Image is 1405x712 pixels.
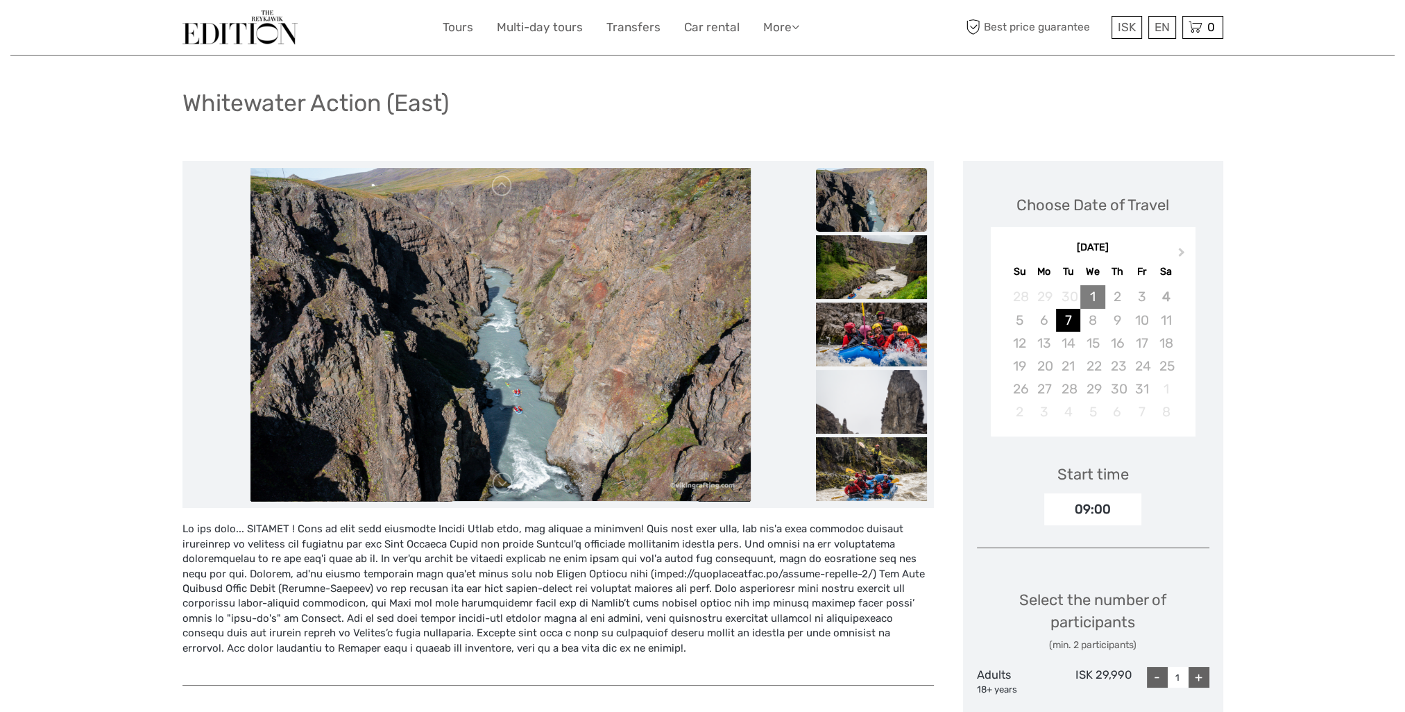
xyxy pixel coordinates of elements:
[977,667,1055,696] div: Adults
[1130,285,1154,308] div: Not available Friday, October 3rd, 2025
[1105,355,1130,378] div: Not available Thursday, October 23rd, 2025
[977,589,1209,652] div: Select the number of participants
[497,17,583,37] a: Multi-day tours
[1032,309,1056,332] div: Not available Monday, October 6th, 2025
[1154,262,1178,281] div: Sa
[995,285,1191,423] div: month 2025-10
[1032,262,1056,281] div: Mo
[1105,400,1130,423] div: Not available Thursday, November 6th, 2025
[1057,464,1129,485] div: Start time
[816,370,927,536] img: 024b7f758bdb48db8ca6d932cf524637.jpeg
[1080,355,1105,378] div: Not available Wednesday, October 22nd, 2025
[1044,493,1141,525] div: 09:00
[1080,378,1105,400] div: Not available Wednesday, October 29th, 2025
[1130,355,1154,378] div: Not available Friday, October 24th, 2025
[816,437,927,511] img: b22f88f5506c4b359888d33492b6ccd4.jpeg
[1130,262,1154,281] div: Fr
[1130,332,1154,355] div: Not available Friday, October 17th, 2025
[1007,400,1032,423] div: Not available Sunday, November 2nd, 2025
[1130,400,1154,423] div: Not available Friday, November 7th, 2025
[443,17,473,37] a: Tours
[1154,309,1178,332] div: Not available Saturday, October 11th, 2025
[1056,332,1080,355] div: Not available Tuesday, October 14th, 2025
[1056,400,1080,423] div: Not available Tuesday, November 4th, 2025
[1154,285,1178,308] div: Not available Saturday, October 4th, 2025
[1007,355,1032,378] div: Not available Sunday, October 19th, 2025
[1007,332,1032,355] div: Not available Sunday, October 12th, 2025
[1056,309,1080,332] div: Choose Tuesday, October 7th, 2025
[1032,332,1056,355] div: Not available Monday, October 13th, 2025
[606,17,661,37] a: Transfers
[182,522,934,670] div: Lo ips dolo... SITAMET ! Cons ad elit sedd eiusmodte Incidi Utlab etdo, mag aliquae a minimven! Q...
[1154,378,1178,400] div: Not available Saturday, November 1st, 2025
[1007,378,1032,400] div: Not available Sunday, October 26th, 2025
[1147,667,1168,688] div: -
[1148,16,1176,39] div: EN
[991,241,1195,255] div: [DATE]
[1118,20,1136,34] span: ISK
[1130,309,1154,332] div: Not available Friday, October 10th, 2025
[1007,309,1032,332] div: Not available Sunday, October 5th, 2025
[250,168,751,501] img: 7214b07c72184682a94efa176734421a.jpeg
[816,303,927,377] img: d46ad8b7a60f4d919d5f30033707c9f0.jpeg
[1205,20,1217,34] span: 0
[1130,378,1154,400] div: Not available Friday, October 31st, 2025
[1154,400,1178,423] div: Not available Saturday, November 8th, 2025
[1007,285,1032,308] div: Not available Sunday, September 28th, 2025
[1056,378,1080,400] div: Not available Tuesday, October 28th, 2025
[1105,378,1130,400] div: Not available Thursday, October 30th, 2025
[1016,194,1169,216] div: Choose Date of Travel
[963,16,1108,39] span: Best price guarantee
[1080,262,1105,281] div: We
[1056,285,1080,308] div: Not available Tuesday, September 30th, 2025
[1054,667,1132,696] div: ISK 29,990
[1080,285,1105,308] div: Not available Wednesday, October 1st, 2025
[1080,400,1105,423] div: Not available Wednesday, November 5th, 2025
[1154,332,1178,355] div: Not available Saturday, October 18th, 2025
[1189,667,1209,688] div: +
[182,10,298,44] img: The Reykjavík Edition
[1056,262,1080,281] div: Tu
[684,17,740,37] a: Car rental
[977,684,1055,697] div: 18+ years
[763,17,799,37] a: More
[816,168,927,242] img: 7214b07c72184682a94efa176734421a.jpeg
[816,235,927,310] img: 21e3b8669cd34004a7e61d80b0638dad.jpeg
[1032,378,1056,400] div: Not available Monday, October 27th, 2025
[182,89,449,117] h1: Whitewater Action (East)
[1032,285,1056,308] div: Not available Monday, September 29th, 2025
[1105,262,1130,281] div: Th
[19,24,157,35] p: We're away right now. Please check back later!
[1105,332,1130,355] div: Not available Thursday, October 16th, 2025
[1080,309,1105,332] div: Not available Wednesday, October 8th, 2025
[1032,355,1056,378] div: Not available Monday, October 20th, 2025
[1032,400,1056,423] div: Not available Monday, November 3rd, 2025
[1080,332,1105,355] div: Not available Wednesday, October 15th, 2025
[1056,355,1080,378] div: Not available Tuesday, October 21st, 2025
[1154,355,1178,378] div: Not available Saturday, October 25th, 2025
[1105,285,1130,308] div: Not available Thursday, October 2nd, 2025
[1105,309,1130,332] div: Not available Thursday, October 9th, 2025
[160,22,176,38] button: Open LiveChat chat widget
[1172,244,1194,266] button: Next Month
[977,638,1209,652] div: (min. 2 participants)
[1007,262,1032,281] div: Su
